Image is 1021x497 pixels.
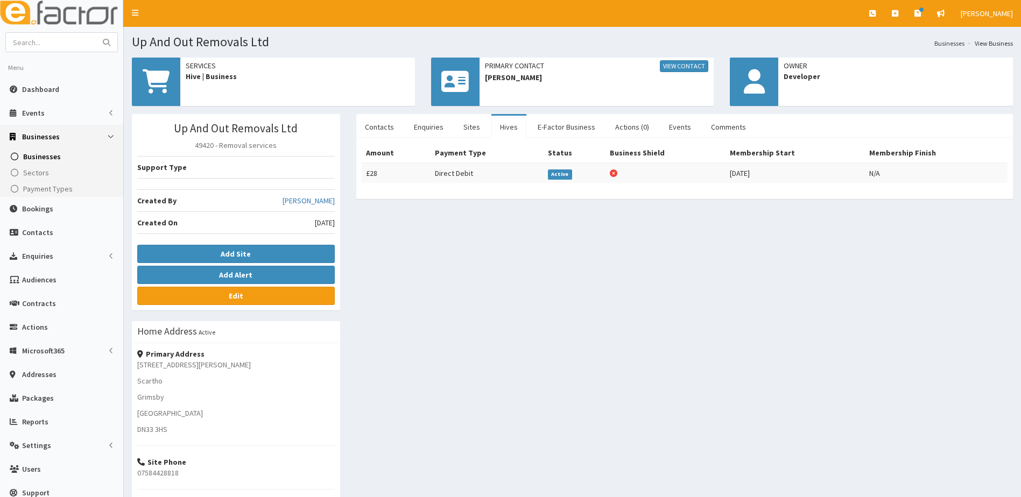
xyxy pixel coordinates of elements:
a: Events [660,116,700,138]
a: Sectors [3,165,123,181]
small: Active [199,328,215,336]
p: [GEOGRAPHIC_DATA] [137,408,335,418]
a: Payment Types [3,181,123,197]
b: Created On [137,218,178,228]
a: E-Factor Business [529,116,604,138]
span: Hive | Business [186,71,410,82]
h3: Up And Out Removals Ltd [137,122,335,134]
p: 49420 - Removal services [137,140,335,151]
a: Hives [491,116,526,138]
span: Reports [22,417,48,427]
h3: Home Address [137,326,197,336]
th: Status [544,143,605,163]
span: Addresses [22,370,57,379]
strong: Primary Address [137,349,205,359]
p: [STREET_ADDRESS][PERSON_NAME] [137,359,335,370]
td: Direct Debit [431,163,544,183]
th: Membership Start [726,143,865,163]
a: Edit [137,287,335,305]
strong: Site Phone [137,457,186,467]
span: Businesses [22,132,60,141]
span: Microsoft365 [22,346,65,356]
td: N/A [865,163,1008,183]
b: Edit [229,291,243,301]
span: Businesses [23,152,61,161]
span: Dashboard [22,84,59,94]
span: Audiences [22,275,57,285]
a: Businesses [3,148,123,165]
a: Enquiries [405,116,452,138]
span: Sectors [23,168,49,177]
th: Payment Type [431,143,544,163]
b: Created By [137,196,177,205]
a: View Contact [660,60,708,72]
a: [PERSON_NAME] [283,195,335,206]
p: DN33 3HS [137,424,335,435]
th: Membership Finish [865,143,1008,163]
span: Contracts [22,299,56,308]
p: Grimsby [137,392,335,402]
span: Actions [22,322,48,332]
span: Primary Contact [485,60,709,72]
span: Owner [784,60,1008,71]
span: Settings [22,441,51,450]
li: View Business [964,39,1013,48]
th: Business Shield [605,143,726,163]
span: Events [22,108,45,118]
a: Sites [455,116,489,138]
th: Amount [362,143,431,163]
input: Search... [6,33,96,52]
span: [PERSON_NAME] [485,72,709,83]
span: Developer [784,71,1008,82]
b: Add Site [221,249,251,259]
button: Add Alert [137,266,335,284]
h1: Up And Out Removals Ltd [132,35,1013,49]
span: Enquiries [22,251,53,261]
a: Businesses [934,39,964,48]
a: Contacts [356,116,403,138]
span: [DATE] [315,217,335,228]
a: Comments [702,116,755,138]
span: Services [186,60,410,71]
span: Contacts [22,228,53,237]
span: Active [548,169,572,179]
span: Users [22,464,41,474]
span: [PERSON_NAME] [961,9,1013,18]
b: Support Type [137,162,187,172]
p: 07584428818 [137,467,335,478]
p: Scartho [137,375,335,386]
td: [DATE] [726,163,865,183]
span: Payment Types [23,184,73,194]
td: £28 [362,163,431,183]
b: Add Alert [219,270,252,280]
a: Actions (0) [607,116,658,138]
span: Bookings [22,204,53,214]
span: Packages [22,393,54,403]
